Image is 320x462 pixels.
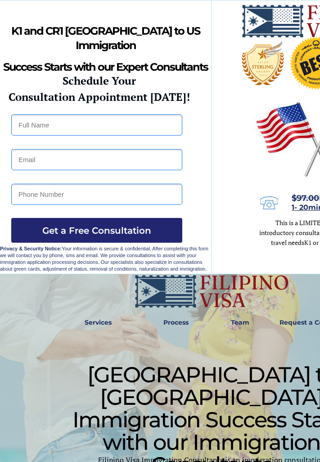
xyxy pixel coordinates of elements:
span: Get a Free Consultation [11,225,182,236]
a: Process [159,313,193,333]
input: Phone Number [11,184,182,205]
strong: Services [85,318,112,326]
strong: Consultation Appointment [DATE]! [9,90,190,104]
input: Full Name [11,114,182,136]
input: Email [11,149,182,170]
strong: Schedule Your [63,73,136,88]
strong: K1 and CR1 [GEOGRAPHIC_DATA] to US Immigration [11,24,200,52]
strong: Process [163,318,189,326]
a: Services [78,313,117,333]
strong: Success Starts with our Expert Consultants [3,60,208,73]
strong: Team [231,318,249,326]
a: Team [225,313,255,333]
button: Get a Free Consultation [11,218,182,243]
s: $97.00 [292,193,319,203]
